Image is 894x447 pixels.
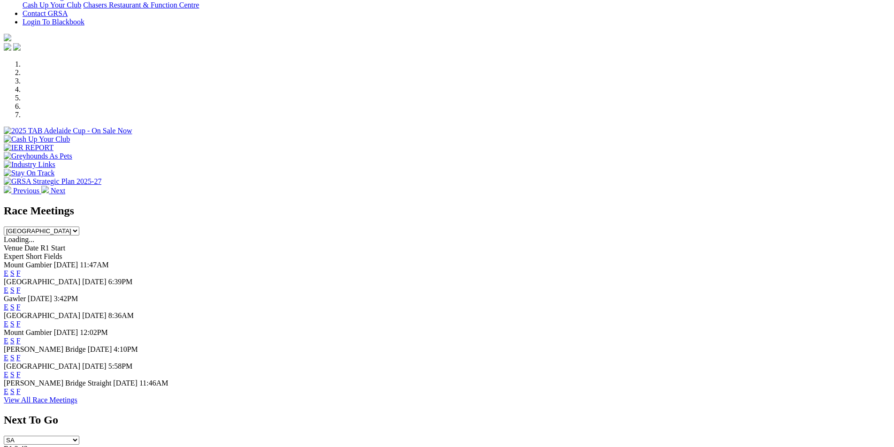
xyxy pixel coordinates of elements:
a: F [16,371,21,379]
a: E [4,337,8,345]
a: F [16,286,21,294]
h2: Race Meetings [4,205,890,217]
a: S [10,337,15,345]
a: Previous [4,187,41,195]
img: 2025 TAB Adelaide Cup - On Sale Now [4,127,132,135]
a: S [10,320,15,328]
span: Mount Gambier [4,261,52,269]
span: 3:42PM [54,295,78,303]
a: E [4,303,8,311]
a: F [16,387,21,395]
div: Bar & Dining [23,1,890,9]
a: E [4,320,8,328]
img: Cash Up Your Club [4,135,70,144]
span: [DATE] [82,362,107,370]
span: Date [24,244,38,252]
a: S [10,371,15,379]
span: [GEOGRAPHIC_DATA] [4,311,80,319]
span: Fields [44,252,62,260]
a: View All Race Meetings [4,396,77,404]
a: E [4,286,8,294]
span: [DATE] [82,278,107,286]
span: [DATE] [82,311,107,319]
a: S [10,387,15,395]
h2: Next To Go [4,414,890,426]
a: S [10,286,15,294]
img: IER REPORT [4,144,53,152]
span: Next [51,187,65,195]
span: [DATE] [54,261,78,269]
img: twitter.svg [13,43,21,51]
a: S [10,303,15,311]
span: Venue [4,244,23,252]
span: [DATE] [113,379,138,387]
span: 8:36AM [108,311,134,319]
span: [GEOGRAPHIC_DATA] [4,278,80,286]
span: [DATE] [54,328,78,336]
a: E [4,387,8,395]
span: 5:58PM [108,362,133,370]
img: facebook.svg [4,43,11,51]
a: S [10,354,15,362]
a: Chasers Restaurant & Function Centre [83,1,199,9]
span: Loading... [4,235,34,243]
a: Login To Blackbook [23,18,84,26]
span: 11:47AM [80,261,109,269]
span: 6:39PM [108,278,133,286]
span: [GEOGRAPHIC_DATA] [4,362,80,370]
img: GRSA Strategic Plan 2025-27 [4,177,101,186]
img: logo-grsa-white.png [4,34,11,41]
span: [PERSON_NAME] Bridge Straight [4,379,111,387]
img: Greyhounds As Pets [4,152,72,160]
span: [DATE] [88,345,112,353]
img: chevron-right-pager-white.svg [41,186,49,193]
img: Industry Links [4,160,55,169]
a: Contact GRSA [23,9,68,17]
a: E [4,354,8,362]
a: Next [41,187,65,195]
a: E [4,269,8,277]
img: chevron-left-pager-white.svg [4,186,11,193]
span: 11:46AM [139,379,168,387]
a: F [16,337,21,345]
a: F [16,303,21,311]
a: F [16,269,21,277]
span: R1 Start [40,244,65,252]
span: Gawler [4,295,26,303]
a: F [16,320,21,328]
span: 12:02PM [80,328,108,336]
span: Short [26,252,42,260]
span: [DATE] [28,295,52,303]
a: S [10,269,15,277]
span: Previous [13,187,39,195]
span: [PERSON_NAME] Bridge [4,345,86,353]
a: E [4,371,8,379]
img: Stay On Track [4,169,54,177]
a: Cash Up Your Club [23,1,81,9]
span: 4:10PM [114,345,138,353]
span: Mount Gambier [4,328,52,336]
a: F [16,354,21,362]
span: Expert [4,252,24,260]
